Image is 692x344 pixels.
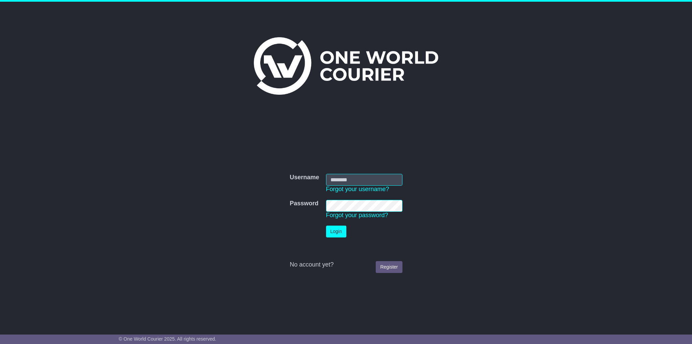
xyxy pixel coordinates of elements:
[254,37,438,95] img: One World
[290,174,319,181] label: Username
[376,261,402,273] a: Register
[326,212,388,219] a: Forgot your password?
[290,261,402,269] div: No account yet?
[290,200,318,207] label: Password
[326,186,389,192] a: Forgot your username?
[326,226,346,237] button: Login
[119,336,216,342] span: © One World Courier 2025. All rights reserved.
